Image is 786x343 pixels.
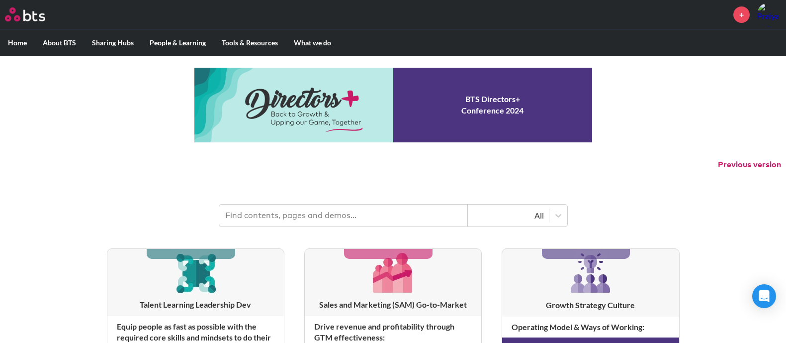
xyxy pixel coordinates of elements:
[757,2,781,26] a: Profile
[305,299,481,310] h3: Sales and Marketing (SAM) Go-to-Market
[502,317,679,338] h4: Operating Model & Ways of Working :
[473,210,544,221] div: All
[5,7,45,21] img: BTS Logo
[752,284,776,308] div: Open Intercom Messenger
[718,159,781,170] button: Previous version
[757,2,781,26] img: Praiya Thawornwattanaphol
[5,7,64,21] a: Go home
[567,249,614,297] img: [object Object]
[286,30,339,56] label: What we do
[84,30,142,56] label: Sharing Hubs
[733,6,750,23] a: +
[35,30,84,56] label: About BTS
[107,299,284,310] h3: Talent Learning Leadership Dev
[172,249,219,296] img: [object Object]
[502,300,679,311] h3: Growth Strategy Culture
[369,249,417,296] img: [object Object]
[194,68,592,142] a: Conference 2024
[214,30,286,56] label: Tools & Resources
[142,30,214,56] label: People & Learning
[219,205,468,227] input: Find contents, pages and demos...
